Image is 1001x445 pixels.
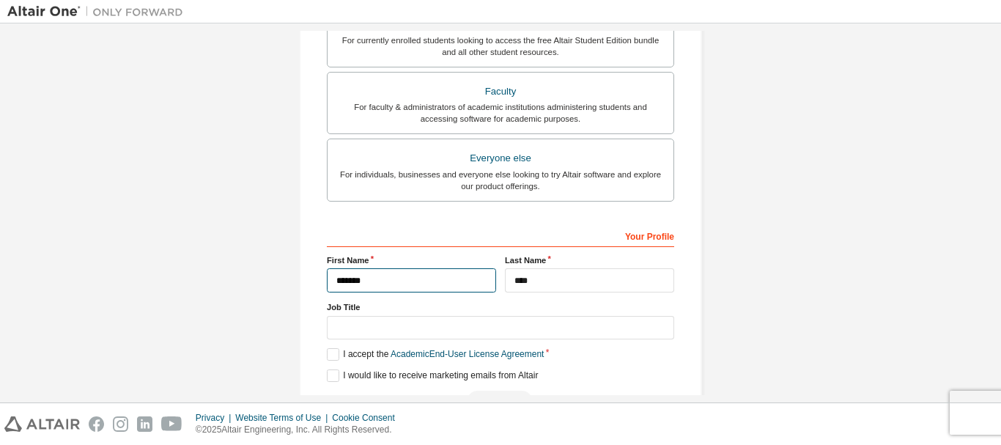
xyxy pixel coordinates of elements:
p: © 2025 Altair Engineering, Inc. All Rights Reserved. [196,424,404,436]
img: facebook.svg [89,416,104,432]
div: Your Profile [327,224,674,247]
label: Job Title [327,301,674,313]
img: instagram.svg [113,416,128,432]
label: First Name [327,254,496,266]
div: For faculty & administrators of academic institutions administering students and accessing softwa... [336,101,665,125]
div: Website Terms of Use [235,412,332,424]
img: youtube.svg [161,416,182,432]
div: Everyone else [336,148,665,169]
img: linkedin.svg [137,416,152,432]
div: Privacy [196,412,235,424]
div: For currently enrolled students looking to access the free Altair Student Edition bundle and all ... [336,34,665,58]
label: I accept the [327,348,544,361]
img: altair_logo.svg [4,416,80,432]
label: I would like to receive marketing emails from Altair [327,369,538,382]
div: Faculty [336,81,665,102]
a: Academic End-User License Agreement [391,349,544,359]
div: For individuals, businesses and everyone else looking to try Altair software and explore our prod... [336,169,665,192]
label: Last Name [505,254,674,266]
div: Read and acccept EULA to continue [327,391,674,413]
div: Cookie Consent [332,412,403,424]
img: Altair One [7,4,191,19]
